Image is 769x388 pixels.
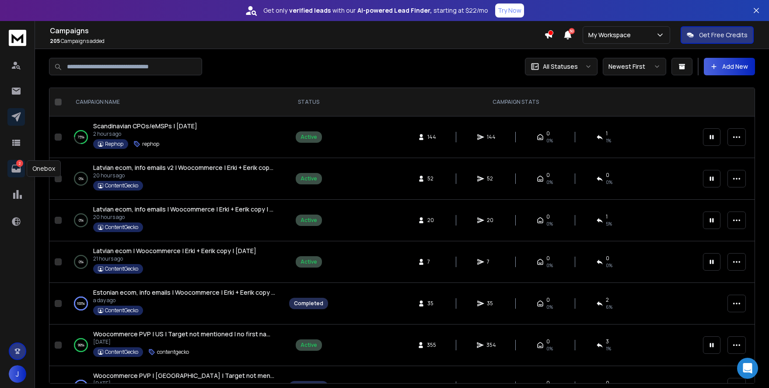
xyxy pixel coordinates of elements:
a: 2 [7,160,25,177]
a: Latvian ecom | Woocommerce | Erki + Eerik copy | [DATE] [93,247,256,255]
p: 100 % [77,299,85,308]
span: 0 % [606,262,612,269]
span: 0 [546,296,550,303]
p: All Statuses [543,62,578,71]
p: a day ago [93,297,275,304]
span: 0 [546,213,550,220]
button: J [9,365,26,383]
div: Open Intercom Messenger [737,358,758,379]
th: STATUS [284,88,333,116]
span: 52 [487,175,496,182]
span: 144 [427,134,436,141]
span: 5 % [606,220,612,227]
div: Completed [294,300,323,307]
p: 2 [16,160,23,167]
span: 0 [606,255,609,262]
p: rephop [142,141,159,148]
h1: Campaigns [50,25,544,36]
button: Get Free Credits [681,26,754,44]
span: 20 [427,217,436,224]
span: 1 % [606,137,611,144]
p: 0 % [79,257,84,266]
img: logo [9,30,26,46]
div: Onebox [27,160,61,177]
p: [DATE] [93,380,275,387]
span: 35 [487,300,496,307]
p: Get Free Credits [699,31,748,39]
p: ContentGecko [105,307,138,314]
span: 0 [546,255,550,262]
a: Latvian ecom, info emails | Woocommerce | Erki + Eerik copy | [DATE] [93,205,275,214]
span: 7 [487,258,496,265]
td: 0%Latvian ecom, info emails | Woocommerce | Erki + Eerik copy | [DATE]20 hours agoContentGecko [65,200,284,241]
p: ContentGecko [105,349,138,356]
span: 1 [606,213,608,220]
div: Active [301,134,317,141]
p: Rephop [105,141,123,148]
a: Estonian ecom, info emails | Woocommerce | Erki + Eerik copy | [DATE] [93,288,275,297]
strong: AI-powered Lead Finder, [357,6,432,15]
a: Woocommerce PVP | [GEOGRAPHIC_DATA] | Target not mentioned | First Name | [DATE] [93,371,275,380]
p: 75 % [77,133,84,141]
a: Latvian ecom, info emails v2 | Woocommerce | Erki + Eerik copy | [DATE] [93,163,275,172]
p: ContentGecko [105,265,138,272]
p: My Workspace [588,31,634,39]
td: 99%Woocommerce PVP | US | Target not mentioned | no first name | [DATE][DATE]ContentGeckocontentg... [65,325,284,366]
span: 1 [606,130,608,137]
span: 35 [427,300,436,307]
span: 0 [546,130,550,137]
span: 0% [546,137,553,144]
p: 20 hours ago [93,172,275,179]
button: Add New [704,58,755,75]
p: 21 hours ago [93,255,256,262]
p: Try Now [498,6,521,15]
td: 0%Latvian ecom | Woocommerce | Erki + Eerik copy | [DATE]21 hours agoContentGecko [65,241,284,283]
span: 0% [546,220,553,227]
span: 0% [546,179,553,186]
div: Active [301,175,317,182]
span: 0% [546,262,553,269]
span: 52 [427,175,436,182]
span: 0 [606,380,609,387]
th: CAMPAIGN NAME [65,88,284,116]
strong: verified leads [289,6,331,15]
span: 0 [546,172,550,179]
span: 3 [606,338,609,345]
button: Newest First [603,58,666,75]
span: 205 [50,37,60,45]
span: 6 % [606,303,612,310]
a: Scandinavian CPOs/eMSPs | [DATE] [93,122,197,131]
button: Try Now [495,4,524,18]
span: 0 [606,172,609,179]
th: CAMPAIGN STATS [333,88,698,116]
span: 355 [427,342,436,349]
td: 75%Scandinavian CPOs/eMSPs | [DATE]2 hours agoRephoprephop [65,116,284,158]
td: 100%Estonian ecom, info emails | Woocommerce | Erki + Eerik copy | [DATE]a day agoContentGecko [65,283,284,325]
div: Active [301,342,317,349]
div: Active [301,258,317,265]
span: Woocommerce PVP | US | Target not mentioned | no first name | [DATE] [93,330,301,338]
p: 0 % [79,216,84,225]
span: 144 [487,134,496,141]
span: 0 [546,338,550,345]
span: 0 [546,380,550,387]
p: 20 hours ago [93,214,275,221]
p: Campaigns added [50,38,544,45]
span: 2 [606,296,609,303]
p: 0 % [79,174,84,183]
span: 0% [546,345,553,352]
span: Latvian ecom, info emails v2 | Woocommerce | Erki + Eerik copy | [DATE] [93,163,298,172]
p: [DATE] [93,339,275,346]
p: ContentGecko [105,182,138,189]
td: 0%Latvian ecom, info emails v2 | Woocommerce | Erki + Eerik copy | [DATE]20 hours agoContentGecko [65,158,284,200]
span: Estonian ecom, info emails | Woocommerce | Erki + Eerik copy | [DATE] [93,288,295,296]
p: ContentGecko [105,224,138,231]
span: 50 [569,28,575,34]
span: Woocommerce PVP | [GEOGRAPHIC_DATA] | Target not mentioned | First Name | [DATE] [93,371,350,380]
p: 2 hours ago [93,131,197,138]
span: 20 [487,217,496,224]
span: 354 [486,342,496,349]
